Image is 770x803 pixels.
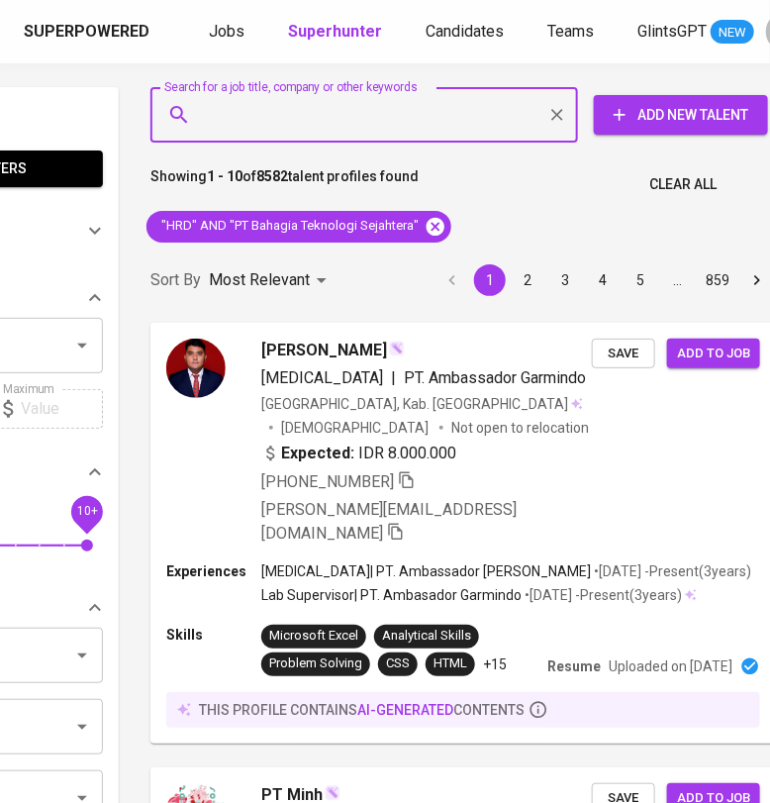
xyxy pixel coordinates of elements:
span: NEW [711,23,754,43]
input: Value [21,389,103,429]
img: f787b1fe8a48860c451315fc32871e80.jpg [166,339,226,398]
p: [MEDICAL_DATA] | PT. Ambassador [PERSON_NAME] [261,561,591,581]
p: Sort By [150,268,201,292]
button: Add New Talent [594,95,768,135]
div: Problem Solving [269,654,362,673]
span: [PERSON_NAME][EMAIL_ADDRESS][DOMAIN_NAME] [261,500,517,543]
p: Lab Supervisor | PT. Ambasador Garmindo [261,585,522,605]
span: [MEDICAL_DATA] [261,368,383,387]
button: Go to page 3 [549,264,581,296]
span: GlintsGPT [637,22,707,41]
button: Go to page 2 [512,264,543,296]
a: GlintsGPT NEW [637,20,754,45]
a: Teams [547,20,598,45]
a: Candidates [426,20,508,45]
button: Save [592,339,655,369]
button: Clear [543,101,571,129]
div: Microsoft Excel [269,627,358,646]
p: Not open to relocation [451,418,589,438]
img: magic_wand.svg [389,341,405,356]
div: [GEOGRAPHIC_DATA], Kab. [GEOGRAPHIC_DATA] [261,394,583,414]
b: Expected: [281,442,354,465]
button: Clear All [641,166,724,203]
span: [PHONE_NUMBER] [261,472,394,491]
button: Open [68,332,96,359]
div: Most Relevant [209,262,334,299]
span: | [391,366,396,390]
div: IDR 8.000.000 [261,442,456,465]
button: Open [68,713,96,741]
span: Jobs [209,22,244,41]
button: Open [68,642,96,669]
p: • [DATE] - Present ( 3 years ) [591,561,751,581]
p: Skills [166,625,261,645]
button: Go to page 4 [587,264,619,296]
p: Showing of talent profiles found [150,166,419,203]
div: Analytical Skills [382,627,471,646]
p: Experiences [166,561,261,581]
div: HTML [433,654,467,673]
span: Save [602,343,645,365]
p: Most Relevant [209,268,310,292]
a: Jobs [209,20,248,45]
span: Add to job [677,343,750,365]
span: "HRD" AND "PT Bahagia Teknologi Sejahtera" [146,217,431,236]
span: [DEMOGRAPHIC_DATA] [281,418,432,438]
span: AI-generated [357,702,453,718]
span: Add New Talent [610,103,752,128]
button: Add to job [667,339,760,369]
div: … [662,270,694,290]
span: 10+ [76,504,97,518]
div: "HRD" AND "PT Bahagia Teknologi Sejahtera" [146,211,451,243]
span: Clear All [649,172,717,197]
div: Superpowered [24,21,149,44]
p: Uploaded on [DATE] [609,656,732,676]
a: Superpowered [24,21,153,44]
button: Go to page 859 [700,264,735,296]
p: • [DATE] - Present ( 3 years ) [522,585,682,605]
span: Candidates [426,22,504,41]
button: Go to page 5 [625,264,656,296]
button: page 1 [474,264,506,296]
span: PT. Ambassador Garmindo [404,368,586,387]
p: +15 [483,654,507,674]
img: magic_wand.svg [325,785,340,801]
div: CSS [386,654,410,673]
span: [PERSON_NAME] [261,339,387,362]
b: 1 - 10 [207,168,242,184]
b: Superhunter [288,22,382,41]
b: 8582 [256,168,288,184]
a: Superhunter [288,20,386,45]
span: Teams [547,22,594,41]
p: this profile contains contents [199,700,525,720]
p: Resume [547,656,601,676]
